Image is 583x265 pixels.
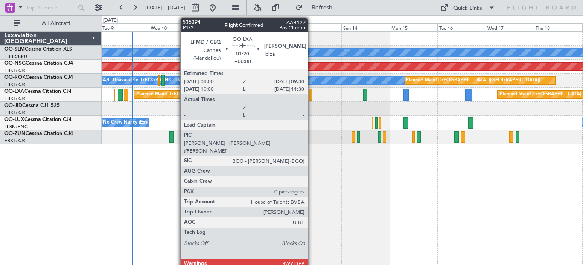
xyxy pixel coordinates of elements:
[291,1,343,14] button: Refresh
[26,1,75,14] input: Trip Number
[4,131,73,136] a: OO-ZUNCessna Citation CJ4
[4,47,72,52] a: OO-SLMCessna Citation XLS
[293,23,341,31] div: Sat 13
[4,103,60,108] a: OO-JIDCessna CJ1 525
[9,17,93,30] button: All Aircraft
[4,89,24,94] span: OO-LXA
[4,81,26,88] a: EBKT/KJK
[304,5,340,11] span: Refresh
[22,20,90,26] span: All Aircraft
[4,53,27,60] a: EBBR/BRU
[437,23,486,31] div: Tue 16
[4,124,28,130] a: LFSN/ENC
[4,75,26,80] span: OO-ROK
[341,23,390,31] div: Sun 14
[103,116,154,129] div: No Crew Nancy (Essey)
[4,75,73,80] a: OO-ROKCessna Citation CJ4
[4,67,26,74] a: EBKT/KJK
[406,74,540,87] div: Planned Maint [GEOGRAPHIC_DATA] ([GEOGRAPHIC_DATA])
[197,23,245,31] div: Thu 11
[453,4,482,13] div: Quick Links
[436,1,499,14] button: Quick Links
[390,23,438,31] div: Mon 15
[4,61,73,66] a: OO-NSGCessna Citation CJ4
[534,23,582,31] div: Thu 18
[4,95,26,102] a: EBKT/KJK
[149,23,197,31] div: Wed 10
[4,109,26,116] a: EBKT/KJK
[4,89,72,94] a: OO-LXACessna Citation CJ4
[4,138,26,144] a: EBKT/KJK
[245,23,293,31] div: Fri 12
[4,117,24,122] span: OO-LUX
[4,117,72,122] a: OO-LUXCessna Citation CJ4
[103,17,118,24] div: [DATE]
[4,61,26,66] span: OO-NSG
[4,47,25,52] span: OO-SLM
[486,23,534,31] div: Wed 17
[101,23,149,31] div: Tue 9
[145,4,185,12] span: [DATE] - [DATE]
[4,103,22,108] span: OO-JID
[136,88,291,101] div: Planned Maint [GEOGRAPHIC_DATA] ([GEOGRAPHIC_DATA] National)
[4,131,26,136] span: OO-ZUN
[103,74,262,87] div: A/C Unavailable [GEOGRAPHIC_DATA] ([GEOGRAPHIC_DATA] National)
